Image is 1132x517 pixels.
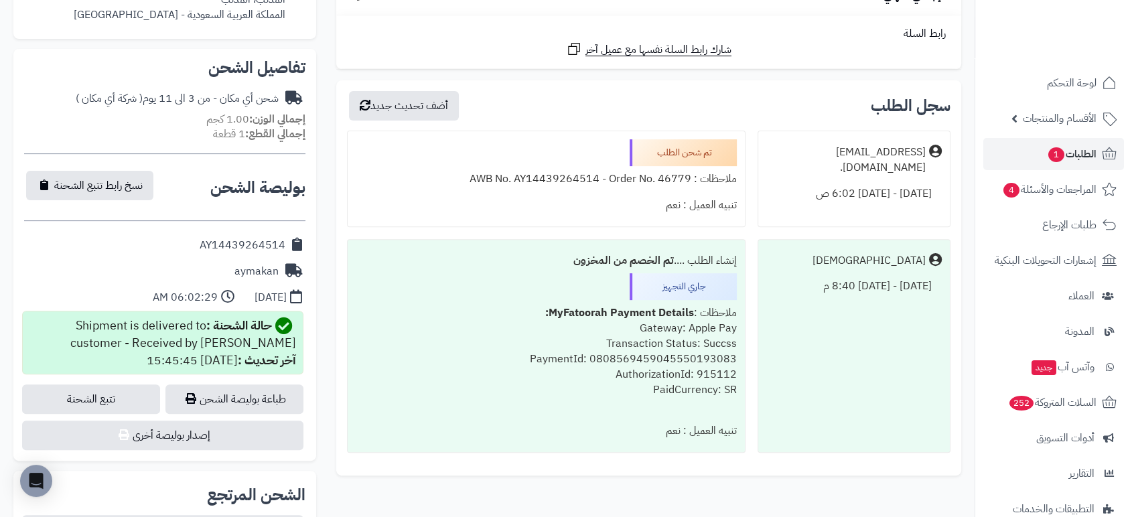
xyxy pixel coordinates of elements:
[812,253,926,269] div: [DEMOGRAPHIC_DATA]
[1048,147,1064,162] span: 1
[1069,464,1094,483] span: التقارير
[26,171,153,200] button: نسخ رابط تتبع الشحنة
[630,273,737,300] div: جاري التجهيز
[1036,429,1094,447] span: أدوات التسويق
[1023,109,1096,128] span: الأقسام والمنتجات
[206,316,272,334] strong: حالة الشحنة :
[1068,287,1094,305] span: العملاء
[1008,393,1096,412] span: السلات المتروكة
[22,384,160,414] a: تتبع الشحنة
[1030,358,1094,376] span: وآتس آب
[20,465,52,497] div: Open Intercom Messenger
[245,126,305,142] strong: إجمالي القطع:
[983,209,1124,241] a: طلبات الإرجاع
[545,305,694,321] b: MyFatoorah Payment Details:
[995,251,1096,270] span: إشعارات التحويلات البنكية
[871,98,950,114] h3: سجل الطلب
[356,300,737,418] div: ملاحظات : Gateway: Apple Pay Transaction Status: Succss PaymentId: 0808569459045550193083 Authori...
[1003,183,1019,198] span: 4
[766,181,942,207] div: [DATE] - [DATE] 6:02 ص
[1042,216,1096,234] span: طلبات الإرجاع
[983,173,1124,206] a: المراجعات والأسئلة4
[76,90,143,106] span: ( شركة أي مكان )
[213,126,305,142] small: 1 قطعة
[356,192,737,218] div: تنبيه العميل : نعم
[1032,360,1056,375] span: جديد
[766,145,926,175] div: [EMAIL_ADDRESS][DOMAIN_NAME].
[573,252,674,269] b: تم الخصم من المخزون
[356,418,737,444] div: تنبيه العميل : نعم
[983,386,1124,419] a: السلات المتروكة252
[24,60,305,76] h2: تفاصيل الشحن
[983,280,1124,312] a: العملاء
[349,91,459,121] button: أضف تحديث جديد
[1065,322,1094,341] span: المدونة
[238,351,296,369] strong: آخر تحديث :
[29,317,296,368] div: Shipment is delivered to customer - Received by [PERSON_NAME] [DATE] 15:45:45
[206,111,305,127] small: 1.00 كجم
[585,42,731,58] span: شارك رابط السلة نفسها مع عميل آخر
[76,91,279,106] div: شحن أي مكان - من 3 الى 11 يوم
[255,290,287,305] div: [DATE]
[983,457,1124,490] a: التقارير
[249,111,305,127] strong: إجمالي الوزن:
[356,166,737,192] div: ملاحظات : AWB No. AY14439264514 - Order No. 46779
[983,67,1124,99] a: لوحة التحكم
[342,26,956,42] div: رابط السلة
[200,238,285,253] div: AY14439264514
[1009,396,1034,411] span: 252
[983,315,1124,348] a: المدونة
[54,177,143,194] span: نسخ رابط تتبع الشحنة
[234,264,279,279] div: aymakan
[165,384,303,414] a: طباعة بوليصة الشحن
[1041,10,1119,38] img: logo-2.png
[983,244,1124,277] a: إشعارات التحويلات البنكية
[630,139,737,166] div: تم شحن الطلب
[983,422,1124,454] a: أدوات التسويق
[22,421,303,450] button: إصدار بوليصة أخرى
[983,351,1124,383] a: وآتس آبجديد
[153,290,218,305] div: 06:02:29 AM
[983,138,1124,170] a: الطلبات1
[1002,180,1096,199] span: المراجعات والأسئلة
[210,179,305,196] h2: بوليصة الشحن
[566,41,731,58] a: شارك رابط السلة نفسها مع عميل آخر
[356,248,737,274] div: إنشاء الطلب ....
[207,487,305,503] h2: الشحن المرتجع
[1047,145,1096,163] span: الطلبات
[1047,74,1096,92] span: لوحة التحكم
[766,273,942,299] div: [DATE] - [DATE] 8:40 م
